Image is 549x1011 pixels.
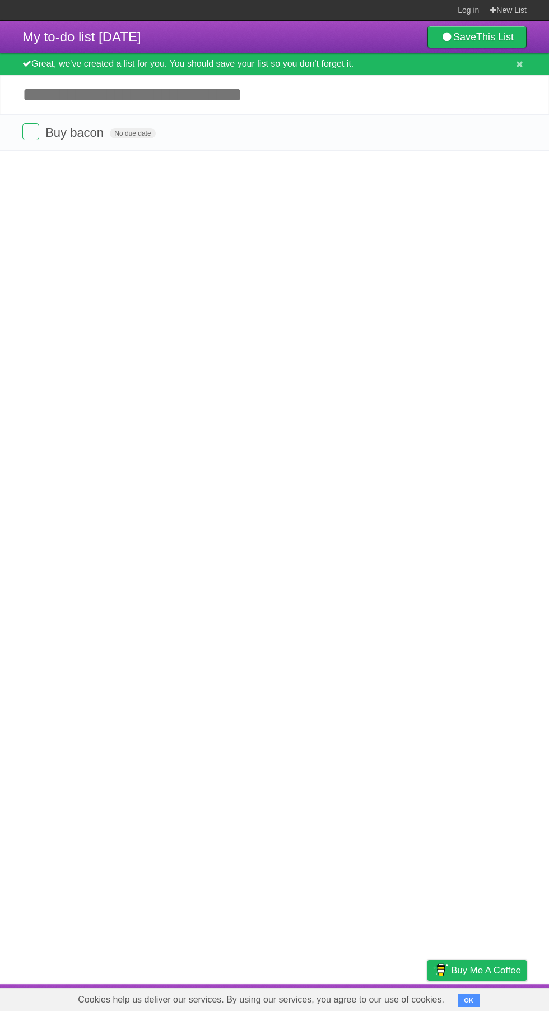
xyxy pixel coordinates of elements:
[427,960,527,981] a: Buy me a coffee
[45,126,106,140] span: Buy bacon
[278,987,302,1008] a: About
[375,987,399,1008] a: Terms
[22,123,39,140] label: Done
[67,989,455,1011] span: Cookies help us deliver our services. By using our services, you agree to our use of cookies.
[458,994,480,1007] button: OK
[456,987,527,1008] a: Suggest a feature
[110,128,155,138] span: No due date
[315,987,361,1008] a: Developers
[433,961,448,980] img: Buy me a coffee
[451,961,521,980] span: Buy me a coffee
[413,987,442,1008] a: Privacy
[476,31,514,43] b: This List
[427,26,527,48] a: SaveThis List
[22,29,141,44] span: My to-do list [DATE]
